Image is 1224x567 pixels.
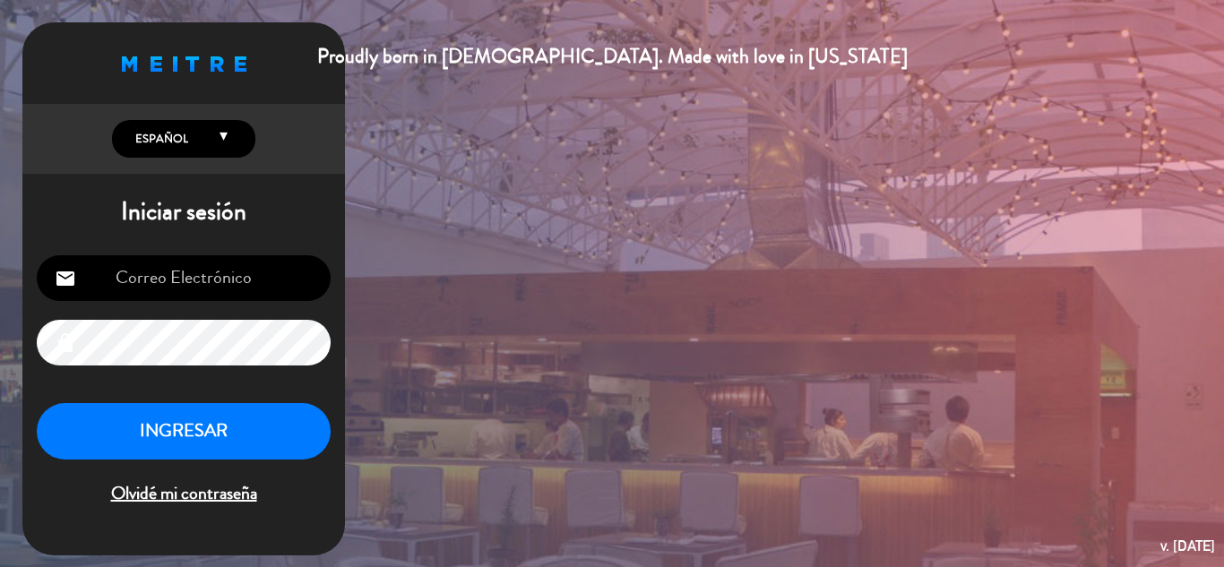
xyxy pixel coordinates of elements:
div: v. [DATE] [1160,534,1215,558]
i: email [55,268,76,289]
i: lock [55,332,76,354]
h1: Iniciar sesión [22,197,345,228]
span: Olvidé mi contraseña [37,479,331,509]
span: Español [131,130,188,148]
button: INGRESAR [37,403,331,460]
input: Correo Electrónico [37,255,331,301]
